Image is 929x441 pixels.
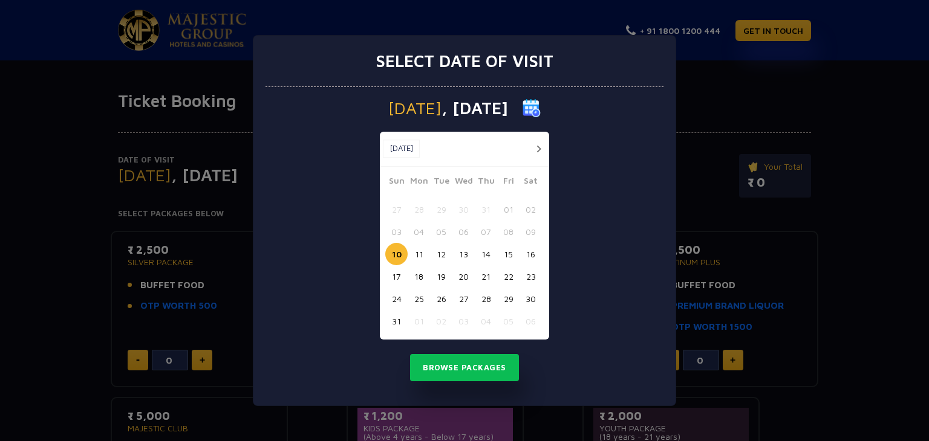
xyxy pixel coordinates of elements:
button: 21 [475,265,497,288]
span: , [DATE] [442,100,508,117]
button: 16 [520,243,542,265]
button: 23 [520,265,542,288]
button: 29 [430,198,452,220]
button: 11 [408,243,430,265]
button: 01 [408,310,430,332]
button: 05 [430,220,452,243]
button: 06 [452,220,475,243]
button: 17 [385,265,408,288]
button: 03 [452,310,475,332]
img: calender icon [523,99,541,117]
button: 29 [497,288,520,310]
button: 30 [520,288,542,310]
button: 09 [520,220,542,243]
span: Fri [497,174,520,191]
button: 04 [475,310,497,332]
span: Tue [430,174,452,191]
button: 27 [385,198,408,220]
button: 01 [497,198,520,220]
button: 08 [497,220,520,243]
button: 27 [452,288,475,310]
button: 31 [385,310,408,332]
span: Thu [475,174,497,191]
button: [DATE] [383,140,420,158]
span: Sat [520,174,542,191]
button: 06 [520,310,542,332]
button: 14 [475,243,497,265]
button: 25 [408,288,430,310]
button: 03 [385,220,408,243]
button: 07 [475,220,497,243]
button: 04 [408,220,430,243]
button: 30 [452,198,475,220]
button: 02 [430,310,452,332]
button: 19 [430,265,452,288]
button: 15 [497,243,520,265]
button: 26 [430,288,452,310]
button: 05 [497,310,520,332]
span: Mon [408,174,430,191]
button: Browse Packages [410,354,519,382]
button: 28 [408,198,430,220]
button: 12 [430,243,452,265]
span: Sun [385,174,408,191]
button: 18 [408,265,430,288]
button: 02 [520,198,542,220]
button: 20 [452,265,475,288]
button: 13 [452,243,475,265]
button: 24 [385,288,408,310]
span: Wed [452,174,475,191]
h3: Select date of visit [376,51,553,71]
button: 10 [385,243,408,265]
button: 31 [475,198,497,220]
button: 28 [475,288,497,310]
button: 22 [497,265,520,288]
span: [DATE] [388,100,442,117]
